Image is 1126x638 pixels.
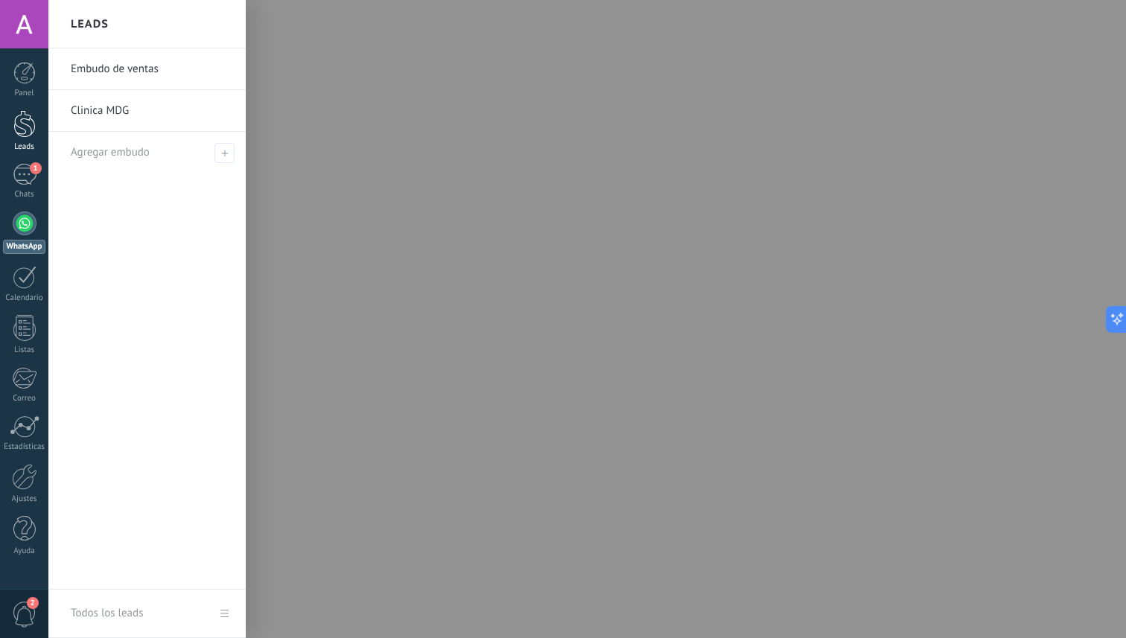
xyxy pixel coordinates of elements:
div: Correo [3,394,46,403]
span: 1 [30,162,42,174]
span: Agregar embudo [214,143,235,163]
a: Clinica MDG [71,90,231,132]
div: WhatsApp [3,240,45,254]
div: Calendario [3,293,46,303]
div: Todos los leads [71,593,143,634]
span: Agregar embudo [71,145,150,159]
h2: Leads [71,1,109,48]
span: 2 [27,597,39,609]
div: Panel [3,89,46,98]
div: Chats [3,190,46,200]
div: Estadísticas [3,442,46,452]
div: Ajustes [3,494,46,504]
div: Listas [3,345,46,355]
a: Embudo de ventas [71,48,231,90]
a: Todos los leads [48,590,246,638]
div: Ayuda [3,546,46,556]
div: Leads [3,142,46,152]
